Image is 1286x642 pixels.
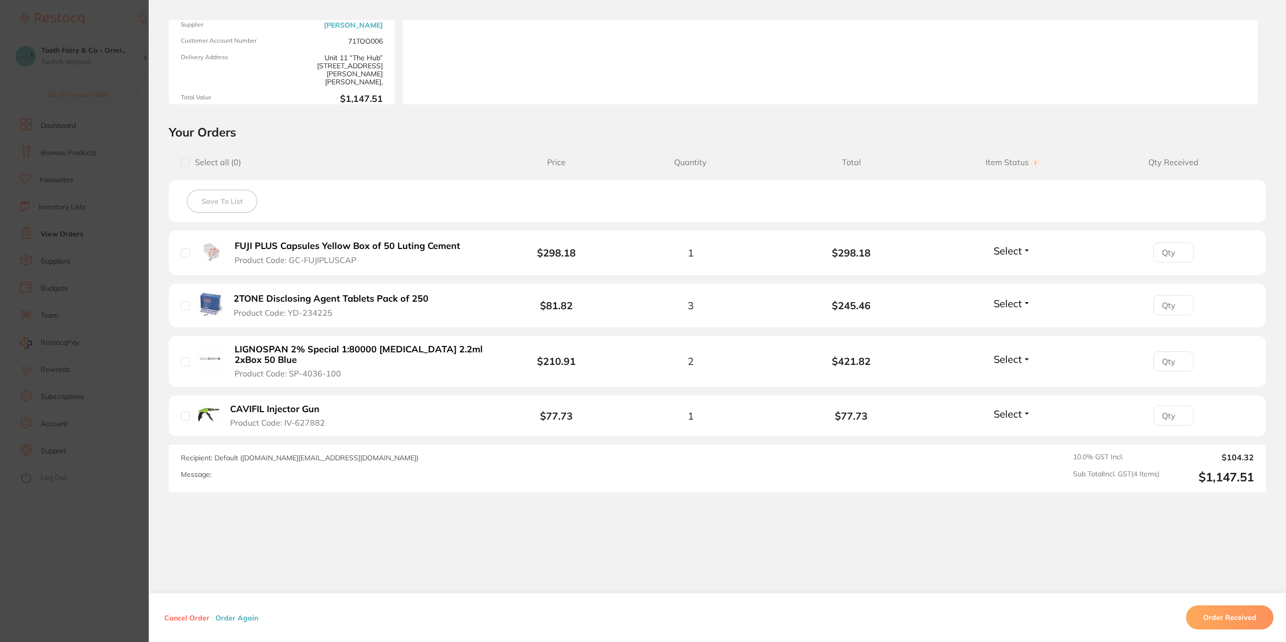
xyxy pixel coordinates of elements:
button: Order Received [1186,605,1273,629]
span: Select [994,244,1022,257]
button: 2TONE Disclosing Agent Tablets Pack of 250 Product Code: YD-234225 [231,293,438,318]
b: $421.82 [771,355,932,367]
input: Qty [1153,242,1194,263]
span: 10.0 % GST Incl. [1073,453,1159,462]
span: 71TOO006 [286,37,383,45]
img: CAVIFIL Injector Gun [197,404,220,426]
button: Select [991,353,1034,365]
input: Qty [1153,351,1194,371]
a: [PERSON_NAME] [324,21,383,29]
b: 2TONE Disclosing Agent Tablets Pack of 250 [234,294,428,304]
span: Select all ( 0 ) [190,158,241,167]
b: LIGNOSPAN 2% Special 1:80000 [MEDICAL_DATA] 2.2ml 2xBox 50 Blue [235,344,485,365]
input: Qty [1153,295,1194,315]
button: Cancel Order [161,613,212,622]
span: Item Status [932,158,1093,167]
b: CAVIFIL Injector Gun [230,404,319,415]
span: 1 [688,410,694,422]
b: $1,147.51 [286,94,383,104]
img: 2TONE Disclosing Agent Tablets Pack of 250 [197,292,223,317]
output: $1,147.51 [1167,470,1254,484]
span: Recipient: Default ( [DOMAIN_NAME][EMAIL_ADDRESS][DOMAIN_NAME] ) [181,453,418,462]
output: $104.32 [1167,453,1254,462]
input: Qty [1153,406,1194,426]
b: $77.73 [771,410,932,422]
b: FUJI PLUS Capsules Yellow Box of 50 Luting Cement [235,241,460,251]
button: FUJI PLUS Capsules Yellow Box of 50 Luting Cement Product Code: GC-FUJIPLUSCAP [232,240,469,265]
b: $298.18 [771,247,932,259]
span: Unit 11 “The Hub” [STREET_ADDRESS][PERSON_NAME][PERSON_NAME], [286,54,383,86]
button: CAVIFIL Injector Gun Product Code: IV-627882 [227,404,338,428]
span: 2 [688,355,694,367]
span: Quantity [610,158,771,167]
b: $298.18 [537,246,576,259]
button: Save To List [187,190,257,213]
b: $81.82 [540,299,573,312]
span: Qty Received [1093,158,1254,167]
span: Supplier [181,21,278,29]
span: Sub Total Incl. GST ( 4 Items) [1073,470,1159,484]
button: Select [991,408,1034,420]
span: 3 [688,300,694,311]
img: LIGNOSPAN 2% Special 1:80000 adrenalin 2.2ml 2xBox 50 Blue [197,347,224,373]
button: Order Again [212,613,261,622]
span: Delivery Address [181,54,278,86]
span: Product Code: IV-627882 [230,418,325,427]
b: $210.91 [537,355,576,367]
button: Select [991,297,1034,310]
span: Select [994,353,1022,365]
b: $245.46 [771,300,932,311]
span: Total Value [181,94,278,104]
h2: Your Orders [169,124,1266,140]
span: Price [503,158,610,167]
b: $77.73 [540,410,573,422]
span: Product Code: SP-4036-100 [235,369,341,378]
button: LIGNOSPAN 2% Special 1:80000 [MEDICAL_DATA] 2.2ml 2xBox 50 Blue Product Code: SP-4036-100 [232,344,488,379]
label: Message: [181,470,211,479]
span: Select [994,408,1022,420]
button: Select [991,244,1034,257]
span: Product Code: GC-FUJIPLUSCAP [235,255,356,265]
span: Product Code: YD-234225 [234,308,333,317]
span: Total [771,158,932,167]
img: FUJI PLUS Capsules Yellow Box of 50 Luting Cement [197,238,224,265]
span: Customer Account Number [181,37,278,45]
span: Select [994,297,1022,310]
span: 1 [688,247,694,259]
